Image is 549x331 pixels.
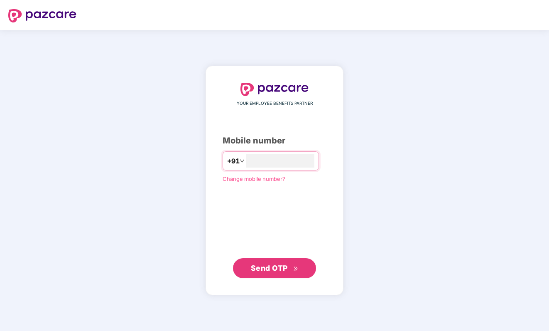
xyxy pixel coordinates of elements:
[223,134,326,147] div: Mobile number
[251,264,288,272] span: Send OTP
[233,258,316,278] button: Send OTPdouble-right
[240,158,245,163] span: down
[8,9,76,22] img: logo
[293,266,299,272] span: double-right
[240,83,309,96] img: logo
[237,100,313,107] span: YOUR EMPLOYEE BENEFITS PARTNER
[227,156,240,166] span: +91
[223,175,285,182] a: Change mobile number?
